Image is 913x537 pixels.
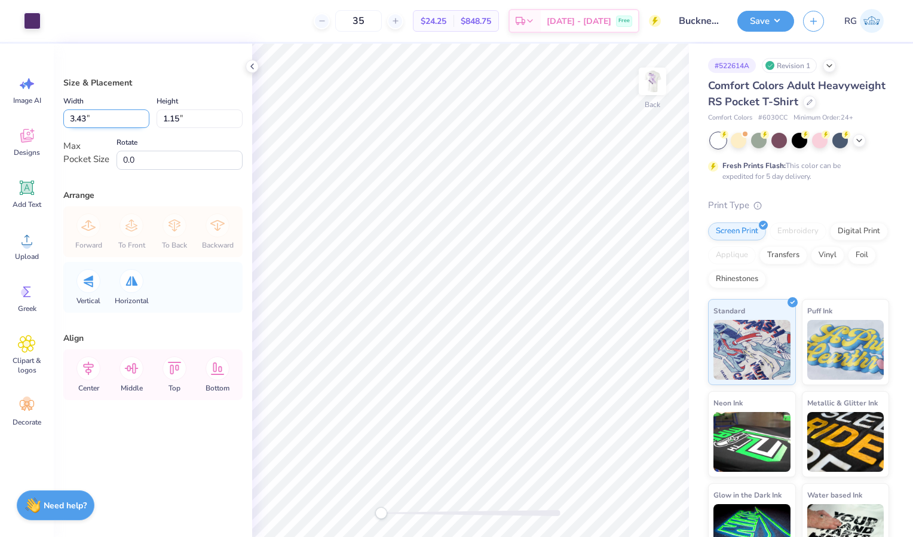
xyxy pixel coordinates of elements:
span: Clipart & logos [7,356,47,375]
strong: Fresh Prints Flash: [722,161,786,170]
span: Decorate [13,417,41,427]
div: Print Type [708,199,889,212]
span: Puff Ink [807,304,832,317]
img: Back [641,69,664,93]
label: Height [157,94,178,108]
div: Max Pocket Size [63,139,109,166]
a: RG [839,9,889,33]
div: Rhinestones [708,270,766,288]
div: Foil [848,246,876,264]
div: Align [63,332,243,344]
input: – – [335,10,382,32]
span: $848.75 [461,15,491,28]
span: Minimum Order: 24 + [793,113,853,123]
div: # 522614A [708,58,756,73]
div: Accessibility label [375,507,387,519]
input: Untitled Design [670,9,728,33]
span: $24.25 [421,15,446,28]
span: Designs [14,148,40,157]
span: Greek [18,304,36,313]
span: Horizontal [115,296,149,306]
span: # 6030CC [758,113,788,123]
div: Screen Print [708,222,766,240]
span: Vertical [76,296,100,306]
span: [DATE] - [DATE] [547,15,611,28]
span: Standard [713,304,745,317]
span: Metallic & Glitter Ink [807,396,878,409]
span: Bottom [206,383,229,393]
span: Comfort Colors [708,113,752,123]
div: Revision 1 [762,58,817,73]
span: Neon Ink [713,396,743,409]
span: Top [168,383,180,393]
div: Embroidery [770,222,826,240]
span: RG [844,14,857,28]
div: Arrange [63,189,243,202]
div: Applique [708,246,756,264]
strong: Need help? [44,500,87,511]
span: Water based Ink [807,489,862,501]
img: Metallic & Glitter Ink [807,412,884,472]
img: Rinah Gallo [860,9,884,33]
div: Back [645,99,660,110]
span: Middle [121,383,143,393]
img: Neon Ink [713,412,791,472]
button: Save [737,11,794,32]
div: This color can be expedited for 5 day delivery. [722,160,869,182]
div: Transfers [759,246,807,264]
span: Comfort Colors Adult Heavyweight RS Pocket T-Shirt [708,78,886,109]
span: Glow in the Dark Ink [713,489,782,501]
div: Size & Placement [63,77,243,89]
span: Upload [15,252,39,261]
span: Center [78,383,99,393]
img: Standard [713,320,791,380]
img: Puff Ink [807,320,884,380]
span: Free [618,17,630,25]
span: Image AI [13,96,41,105]
span: Add Text [13,200,41,209]
div: Vinyl [811,246,844,264]
div: Digital Print [830,222,888,240]
label: Rotate [117,135,137,149]
label: Width [63,94,84,108]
